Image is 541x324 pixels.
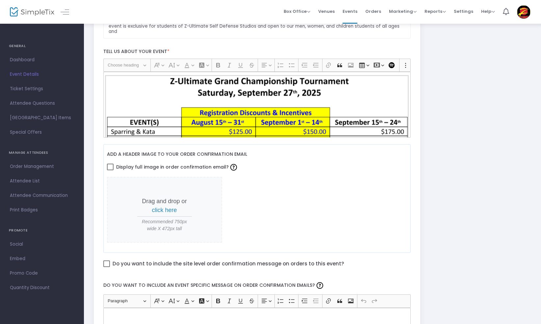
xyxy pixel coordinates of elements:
span: Print Badges [10,206,74,214]
span: Attendee List [10,177,74,185]
p: Drag and drop or [137,197,192,215]
img: question-mark [230,164,237,171]
span: Event Details [10,70,74,79]
span: Social [10,240,74,249]
div: Rich Text Editor, main [103,72,411,138]
div: Editor toolbar [103,294,411,308]
span: Ticket Settings [10,85,74,93]
span: Settings [454,3,473,20]
button: Choose heading [105,60,149,70]
div: Editor toolbar [103,59,411,72]
span: Attendee Communication [10,191,74,200]
button: Paragraph [105,296,149,306]
span: Special Offers [10,128,74,137]
span: [GEOGRAPHIC_DATA] Items [10,114,74,122]
label: Add a header image to your order confirmation email [107,148,247,161]
span: Events [343,3,357,20]
span: Display full image in order confirmation email? [116,161,239,173]
h4: GENERAL [9,40,75,53]
span: Recommended 750px wide X 472px tall [137,218,192,232]
span: Reports [425,8,446,14]
span: Do you want to include the site level order confirmation message on orders to this event? [113,259,344,268]
span: Choose heading [108,61,142,69]
img: question-mark [317,282,323,289]
label: Tell us about your event [100,45,414,59]
span: Box Office [284,8,310,14]
span: Paragraph [108,297,142,305]
span: Attendee Questions [10,99,74,108]
h4: MANAGE ATTENDEES [9,146,75,159]
span: Quantity Discount [10,283,74,292]
label: Do you want to include an event specific message on order confirmation emails? [100,277,414,294]
span: click here [152,207,177,213]
span: Marketing [389,8,417,14]
span: Orders [365,3,381,20]
span: Order Management [10,162,74,171]
span: Help [481,8,495,14]
span: Promo Code [10,269,74,278]
h4: PROMOTE [9,224,75,237]
span: Venues [318,3,335,20]
span: Embed [10,255,74,263]
span: Dashboard [10,56,74,64]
